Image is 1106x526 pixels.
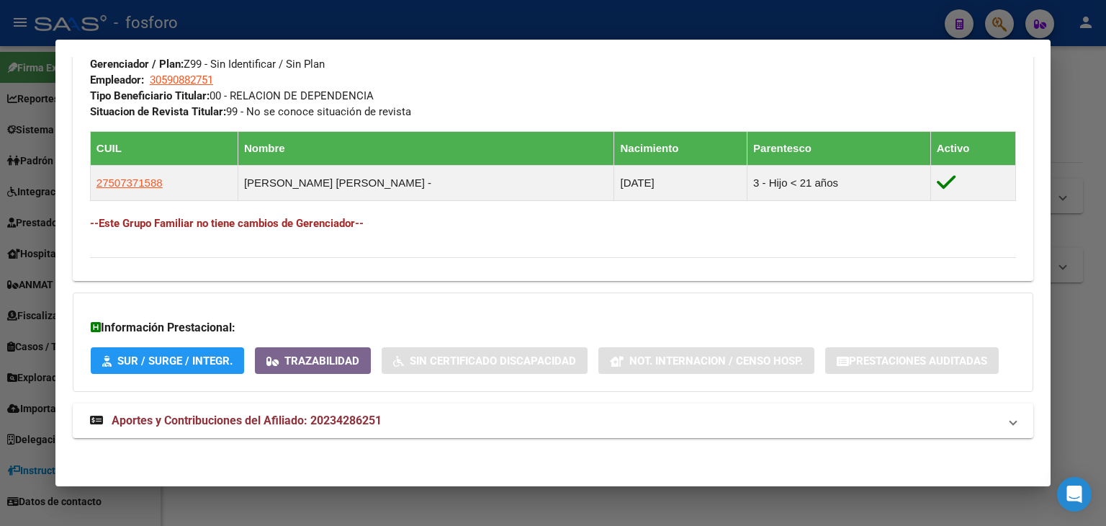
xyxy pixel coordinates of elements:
[614,132,747,166] th: Nacimiento
[150,73,213,86] span: 30590882751
[73,404,1033,438] mat-expansion-panel-header: Aportes y Contribuciones del Afiliado: 20234286251
[1057,477,1092,512] div: Open Intercom Messenger
[255,347,371,374] button: Trazabilidad
[825,347,999,374] button: Prestaciones Auditadas
[90,58,184,71] strong: Gerenciador / Plan:
[91,319,1015,336] h3: Información Prestacional:
[238,166,614,201] td: [PERSON_NAME] [PERSON_NAME] -
[629,355,803,367] span: Not. Internacion / Censo Hosp.
[747,132,931,166] th: Parentesco
[238,132,614,166] th: Nombre
[930,132,1016,166] th: Activo
[90,105,411,118] span: 99 - No se conoce situación de revista
[849,355,987,367] span: Prestaciones Auditadas
[747,166,931,201] td: 3 - Hijo < 21 años
[90,132,238,166] th: CUIL
[90,58,325,71] span: Z99 - Sin Identificar / Sin Plan
[410,355,576,367] span: Sin Certificado Discapacidad
[90,73,144,86] strong: Empleador:
[614,166,747,201] td: [DATE]
[382,347,588,374] button: Sin Certificado Discapacidad
[284,355,359,367] span: Trazabilidad
[117,355,233,367] span: SUR / SURGE / INTEGR.
[91,347,244,374] button: SUR / SURGE / INTEGR.
[90,215,1016,231] h4: --Este Grupo Familiar no tiene cambios de Gerenciador--
[598,347,814,374] button: Not. Internacion / Censo Hosp.
[112,414,382,427] span: Aportes y Contribuciones del Afiliado: 20234286251
[90,89,210,102] strong: Tipo Beneficiario Titular:
[96,177,163,189] span: 27507371588
[90,105,226,118] strong: Situacion de Revista Titular:
[90,89,374,102] span: 00 - RELACION DE DEPENDENCIA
